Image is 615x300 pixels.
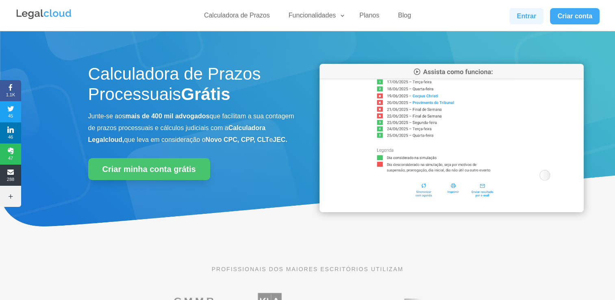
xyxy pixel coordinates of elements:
[509,8,543,24] a: Entrar
[15,8,72,20] img: Legalcloud Logo
[181,85,230,104] strong: Grátis
[15,15,72,22] a: Logo da Legalcloud
[393,11,416,23] a: Blog
[199,11,275,23] a: Calculadora de Prazos
[88,158,210,180] a: Criar minha conta grátis
[88,64,296,109] h1: Calculadora de Prazos Processuais
[354,11,384,23] a: Planos
[319,207,584,213] a: Calculadora de Prazos Processuais da Legalcloud
[88,111,296,146] p: Junte-se aos que facilitam a sua contagem de prazos processuais e cálculos judiciais com a que le...
[88,124,266,143] b: Calculadora Legalcloud,
[206,136,269,143] b: Novo CPC, CPP, CLT
[550,8,600,24] a: Criar conta
[273,136,287,143] b: JEC.
[319,64,584,212] img: Calculadora de Prazos Processuais da Legalcloud
[125,113,209,120] b: mais de 400 mil advogados
[284,11,346,23] a: Funcionalidades
[88,265,527,274] p: PROFISSIONAIS DOS MAIORES ESCRITÓRIOS UTILIZAM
